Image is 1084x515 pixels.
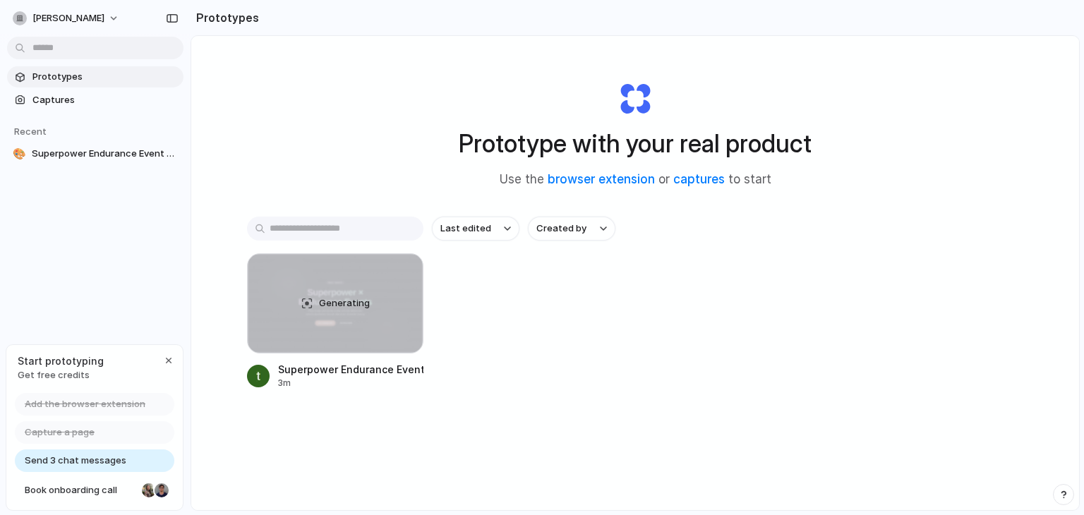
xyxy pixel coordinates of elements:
[25,397,145,411] span: Add the browser extension
[278,362,423,377] div: Superpower Endurance Event Page
[25,483,136,497] span: Book onboarding call
[500,171,771,189] span: Use the or to start
[673,172,725,186] a: captures
[32,11,104,25] span: [PERSON_NAME]
[536,222,586,236] span: Created by
[32,147,178,161] span: Superpower Endurance Event Page
[278,377,423,389] div: 3m
[32,70,178,84] span: Prototypes
[25,454,126,468] span: Send 3 chat messages
[247,253,423,389] a: Superpower Endurance Event PageGeneratingSuperpower Endurance Event Page3m
[7,90,183,111] a: Captures
[7,7,126,30] button: [PERSON_NAME]
[13,147,26,161] div: 🎨
[7,143,183,164] a: 🎨Superpower Endurance Event Page
[140,482,157,499] div: Nicole Kubica
[18,353,104,368] span: Start prototyping
[548,172,655,186] a: browser extension
[32,93,178,107] span: Captures
[14,126,47,137] span: Recent
[15,479,174,502] a: Book onboarding call
[153,482,170,499] div: Christian Iacullo
[432,217,519,241] button: Last edited
[191,9,259,26] h2: Prototypes
[18,368,104,382] span: Get free credits
[25,425,95,440] span: Capture a page
[528,217,615,241] button: Created by
[319,296,370,310] span: Generating
[459,125,812,162] h1: Prototype with your real product
[440,222,491,236] span: Last edited
[7,66,183,87] a: Prototypes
